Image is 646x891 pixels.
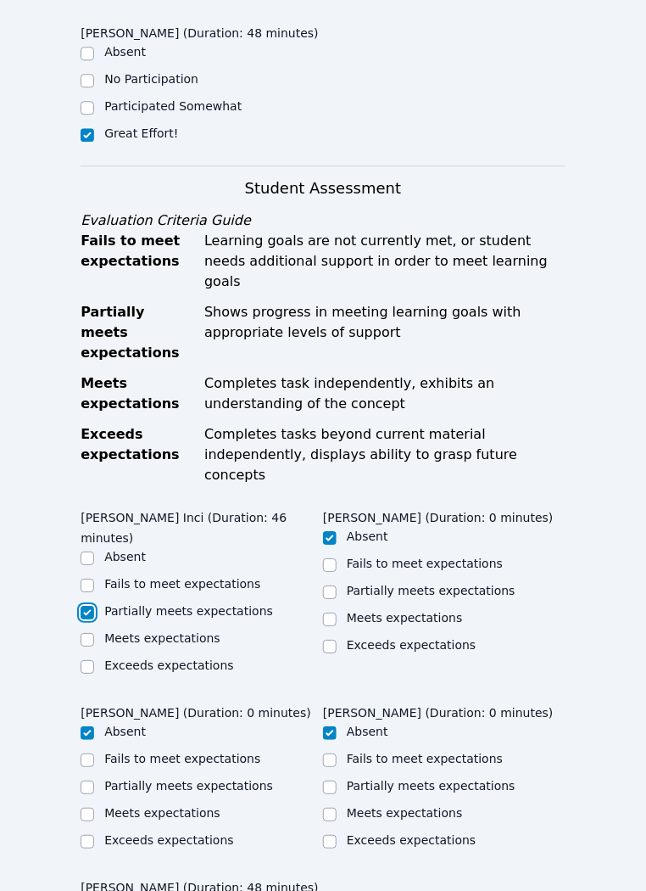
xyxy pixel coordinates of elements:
label: Fails to meet expectations [347,752,503,765]
label: Partially meets expectations [347,779,515,793]
label: Meets expectations [104,806,220,820]
label: Partially meets expectations [104,779,273,793]
legend: [PERSON_NAME] (Duration: 0 minutes) [323,502,554,528]
label: Exceeds expectations [104,658,233,672]
label: Absent [347,725,388,738]
label: No Participation [104,72,198,86]
label: Absent [104,725,146,738]
label: Exceeds expectations [347,638,476,652]
label: Partially meets expectations [104,604,273,618]
legend: [PERSON_NAME] (Duration: 48 minutes) [81,18,319,43]
legend: [PERSON_NAME] (Duration: 0 minutes) [323,698,554,723]
label: Absent [347,530,388,543]
div: Learning goals are not currently met, or student needs additional support in order to meet learni... [204,231,565,292]
div: Fails to meet expectations [81,231,194,292]
div: Completes task independently, exhibits an understanding of the concept [204,373,565,414]
label: Meets expectations [104,631,220,645]
div: Exceeds expectations [81,424,194,485]
label: Fails to meet expectations [347,557,503,570]
label: Fails to meet expectations [104,752,260,765]
h3: Student Assessment [81,177,565,200]
label: Participated Somewhat [104,99,242,113]
label: Great Effort! [104,126,178,140]
div: Completes tasks beyond current material independently, displays ability to grasp future concepts [204,424,565,485]
label: Meets expectations [347,611,463,625]
legend: [PERSON_NAME] (Duration: 0 minutes) [81,698,311,723]
label: Partially meets expectations [347,584,515,597]
label: Absent [104,550,146,563]
div: Shows progress in meeting learning goals with appropriate levels of support [204,302,565,363]
div: Meets expectations [81,373,194,414]
label: Exceeds expectations [347,833,476,847]
label: Exceeds expectations [104,833,233,847]
label: Absent [104,45,146,59]
div: Partially meets expectations [81,302,194,363]
label: Meets expectations [347,806,463,820]
div: Evaluation Criteria Guide [81,210,565,231]
legend: [PERSON_NAME] Inci (Duration: 46 minutes) [81,502,323,548]
label: Fails to meet expectations [104,577,260,591]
